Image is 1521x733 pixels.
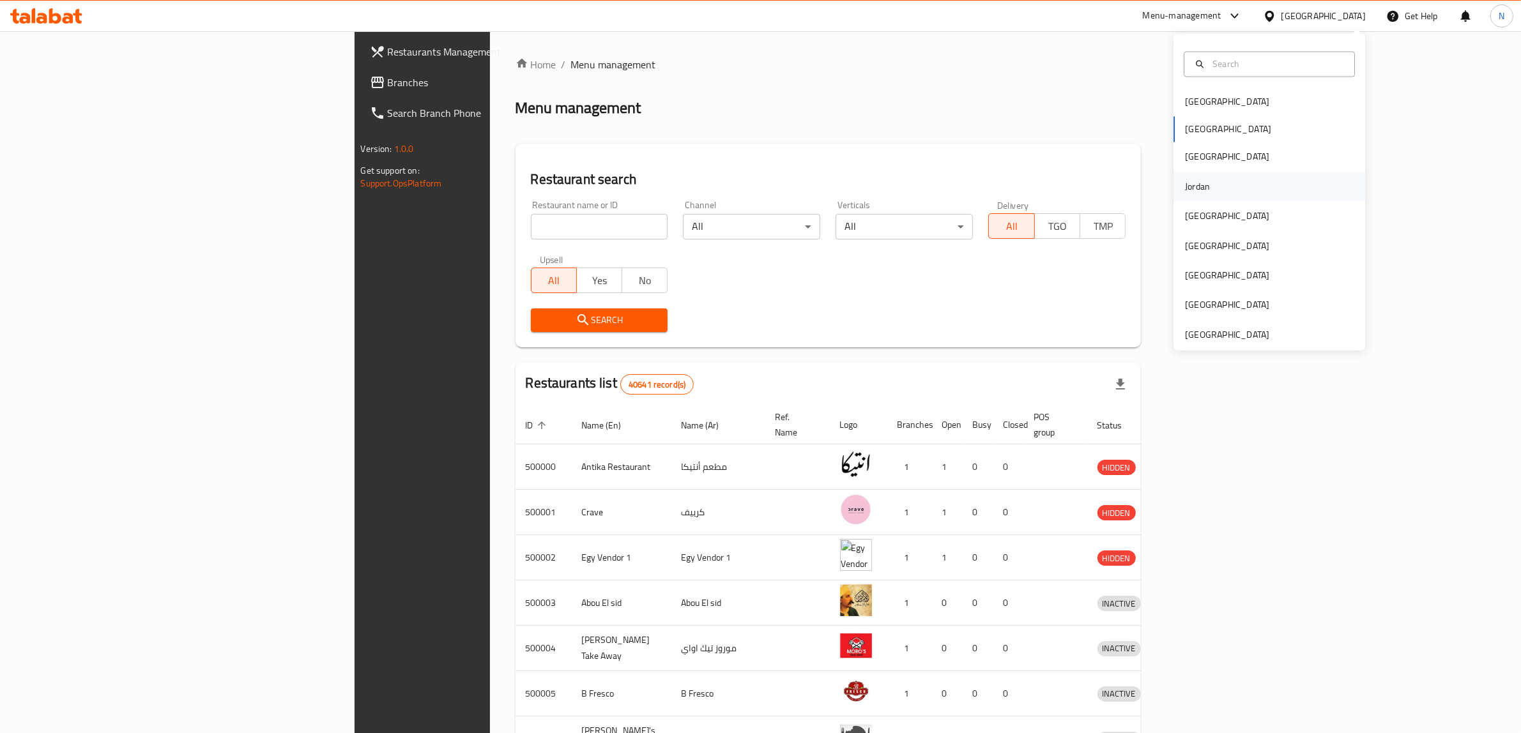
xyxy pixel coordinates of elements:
[993,671,1024,716] td: 0
[671,671,765,716] td: B Fresco
[622,268,668,293] button: No
[621,379,693,391] span: 40641 record(s)
[516,98,641,118] h2: Menu management
[572,490,671,535] td: Crave
[572,444,671,490] td: Antika Restaurant
[887,444,932,490] td: 1
[932,405,963,444] th: Open
[932,535,963,580] td: 1
[388,105,599,121] span: Search Branch Phone
[671,580,765,626] td: Abou El sid
[1499,9,1504,23] span: N
[541,312,658,328] span: Search
[776,409,814,440] span: Ref. Name
[963,671,993,716] td: 0
[1185,150,1269,164] div: [GEOGRAPHIC_DATA]
[526,374,694,395] h2: Restaurants list
[1097,641,1141,656] span: INACTIVE
[840,675,872,707] img: B Fresco
[531,308,668,332] button: Search
[887,580,932,626] td: 1
[531,268,577,293] button: All
[394,140,414,157] span: 1.0.0
[840,539,872,571] img: Egy Vendor 1
[1097,460,1136,475] span: HIDDEN
[682,418,736,433] span: Name (Ar)
[572,626,671,671] td: [PERSON_NAME] Take Away
[1097,505,1136,520] div: HIDDEN
[988,213,1034,239] button: All
[531,170,1126,189] h2: Restaurant search
[1105,369,1136,400] div: Export file
[360,36,609,67] a: Restaurants Management
[840,630,872,661] img: Moro's Take Away
[993,580,1024,626] td: 0
[840,448,872,480] img: Antika Restaurant
[582,271,617,290] span: Yes
[1281,9,1366,23] div: [GEOGRAPHIC_DATA]
[1040,217,1075,236] span: TGO
[388,75,599,90] span: Branches
[1097,418,1139,433] span: Status
[993,626,1024,671] td: 0
[836,214,973,239] div: All
[840,584,872,616] img: Abou El sid
[932,626,963,671] td: 0
[388,44,599,59] span: Restaurants Management
[1097,551,1136,566] span: HIDDEN
[993,490,1024,535] td: 0
[1034,213,1080,239] button: TGO
[932,490,963,535] td: 1
[1097,596,1141,611] div: INACTIVE
[572,580,671,626] td: Abou El sid
[993,405,1024,444] th: Closed
[963,535,993,580] td: 0
[531,214,668,239] input: Search for restaurant name or ID..
[993,535,1024,580] td: 0
[360,98,609,128] a: Search Branch Phone
[1085,217,1120,236] span: TMP
[361,140,392,157] span: Version:
[963,444,993,490] td: 0
[963,580,993,626] td: 0
[526,418,550,433] span: ID
[540,255,563,264] label: Upsell
[887,671,932,716] td: 1
[1185,269,1269,283] div: [GEOGRAPHIC_DATA]
[572,671,671,716] td: B Fresco
[887,535,932,580] td: 1
[932,671,963,716] td: 0
[1097,460,1136,475] div: HIDDEN
[887,490,932,535] td: 1
[683,214,820,239] div: All
[537,271,572,290] span: All
[620,374,694,395] div: Total records count
[671,626,765,671] td: موروز تيك اواي
[1143,8,1221,24] div: Menu-management
[932,580,963,626] td: 0
[1097,641,1141,656] div: INACTIVE
[571,57,656,72] span: Menu management
[361,162,420,179] span: Get support on:
[1185,239,1269,253] div: [GEOGRAPHIC_DATA]
[1207,57,1347,71] input: Search
[993,444,1024,490] td: 0
[1185,179,1210,193] div: Jordan
[994,217,1029,236] span: All
[1034,409,1072,440] span: POS group
[627,271,662,290] span: No
[582,418,638,433] span: Name (En)
[1080,213,1126,239] button: TMP
[830,405,887,444] th: Logo
[576,268,622,293] button: Yes
[1185,95,1269,109] div: [GEOGRAPHIC_DATA]
[997,200,1029,209] label: Delivery
[516,57,1142,72] nav: breadcrumb
[1185,298,1269,312] div: [GEOGRAPHIC_DATA]
[887,626,932,671] td: 1
[361,175,442,192] a: Support.OpsPlatform
[671,535,765,580] td: Egy Vendor 1
[963,405,993,444] th: Busy
[840,494,872,525] img: Crave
